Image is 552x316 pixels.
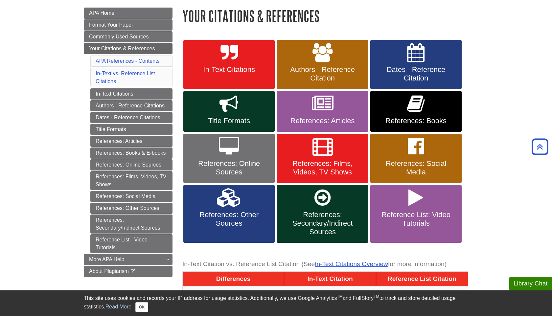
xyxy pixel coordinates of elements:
span: References: Other Sources [188,211,270,228]
span: References: Secondary/Indirect Sources [282,211,363,236]
a: References: Articles [90,136,172,147]
a: References: Other Sources [90,203,172,214]
span: In-Text Citations [188,65,270,74]
a: References: Secondary/Indirect Sources [90,214,172,234]
span: More APA Help [89,257,124,262]
a: References: Articles [277,91,368,132]
span: Reference List: Video Tutorials [375,211,457,228]
div: This site uses cookies and records your IP address for usage statistics. Additionally, we use Goo... [84,294,468,312]
a: References: Social Media [370,134,462,183]
a: Reference List - Video Tutorials [90,234,172,253]
button: Library Chat [509,277,552,290]
a: In-Text Citations [183,40,275,89]
a: In-Text Citations [90,88,172,100]
a: Your Citations & References [84,43,172,54]
a: In-Text Citations Overview [315,260,388,267]
span: Commonly Used Sources [89,34,149,39]
a: Dates - Reference Citations [90,112,172,123]
a: Title Formats [183,91,275,132]
p: Purpose [185,289,281,298]
a: References: Social Media [90,191,172,202]
span: About Plagiarism [89,268,129,274]
a: References: Films, Videos, TV Shows [90,171,172,190]
span: Format Your Paper [89,22,133,28]
a: Back to Top [529,142,550,151]
a: Format Your Paper [84,19,172,31]
sup: TM [337,294,342,299]
caption: In-Text Citation vs. Reference List Citation (See for more information) [182,257,468,272]
span: References: Online Sources [188,159,270,176]
h1: Your Citations & References [182,8,468,24]
span: Authors - Reference Citation [282,65,363,82]
span: Your Citations & References [89,46,155,51]
span: References: Films, Videos, TV Shows [282,159,363,176]
a: References: Online Sources [90,159,172,170]
a: References: Online Sources [183,134,275,183]
a: Commonly Used Sources [84,31,172,42]
a: Title Formats [90,124,172,135]
span: APA Home [89,10,114,16]
span: In-Text Citation [307,275,353,282]
a: References: Films, Videos, TV Shows [277,134,368,183]
a: Reference List: Video Tutorials [370,185,462,243]
span: Differences [216,275,251,282]
a: References: Secondary/Indirect Sources [277,185,368,243]
a: References: Other Sources [183,185,275,243]
a: Dates - Reference Citation [370,40,462,89]
a: Authors - Reference Citations [90,100,172,111]
a: Read More [105,304,131,309]
a: References: Books [370,91,462,132]
a: References: Books & E-books [90,147,172,159]
a: Authors - Reference Citation [277,40,368,89]
span: Reference List Citation [388,275,456,282]
span: References: Social Media [375,159,457,176]
a: About Plagiarism [84,266,172,277]
a: More APA Help [84,254,172,265]
span: Title Formats [188,117,270,125]
a: APA Home [84,8,172,19]
span: References: Books [375,117,457,125]
i: This link opens in a new window [130,269,136,274]
a: APA References - Contents [96,58,159,64]
sup: TM [374,294,379,299]
div: Guide Page Menu [84,8,172,277]
a: In-Text vs. Reference List Citations [96,71,155,84]
span: References: Articles [282,117,363,125]
button: Close [135,302,148,312]
span: Dates - Reference Citation [375,65,457,82]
